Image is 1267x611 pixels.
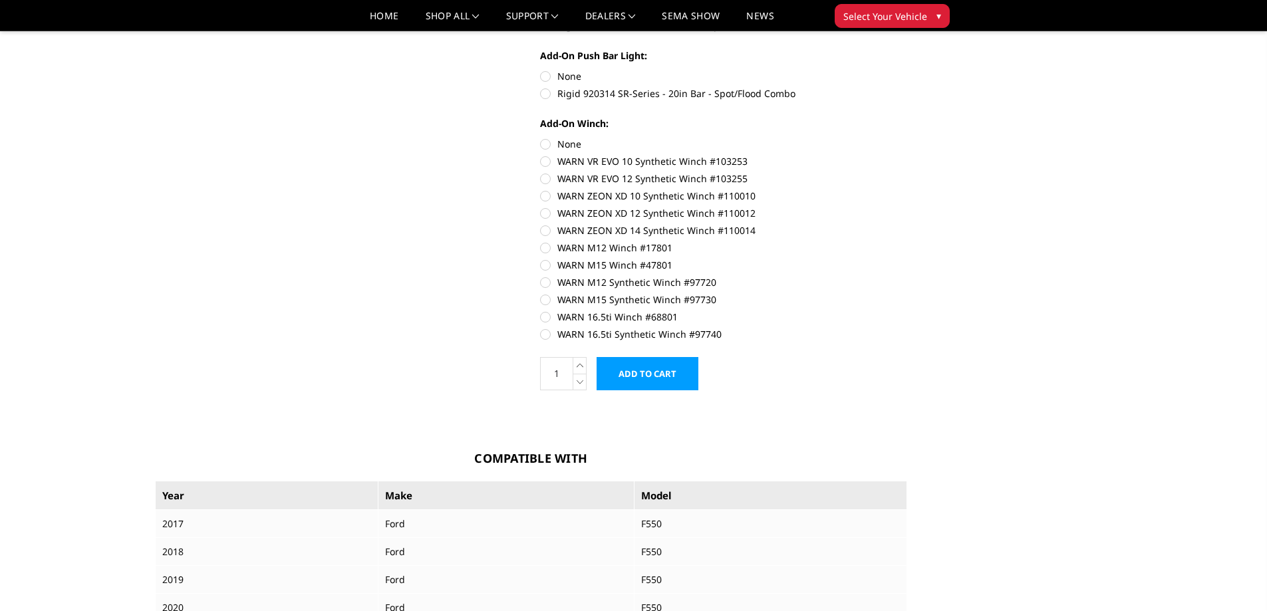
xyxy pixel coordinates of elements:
[540,69,907,83] label: None
[634,566,907,594] td: F550
[540,206,907,220] label: WARN ZEON XD 12 Synthetic Winch #110012
[540,137,907,151] label: None
[540,275,907,289] label: WARN M12 Synthetic Winch #97720
[540,49,907,62] label: Add-On Push Bar Light:
[540,223,907,237] label: WARN ZEON XD 14 Synthetic Winch #110014
[155,538,378,566] td: 2018
[835,4,950,28] button: Select Your Vehicle
[378,566,634,594] td: Ford
[634,510,907,538] td: F550
[155,481,378,510] th: Year
[540,116,907,130] label: Add-On Winch:
[540,86,907,100] label: Rigid 920314 SR-Series - 20in Bar - Spot/Flood Combo
[378,538,634,566] td: Ford
[155,510,378,538] td: 2017
[585,11,636,31] a: Dealers
[540,258,907,272] label: WARN M15 Winch #47801
[540,293,907,306] label: WARN M15 Synthetic Winch #97730
[540,189,907,203] label: WARN ZEON XD 10 Synthetic Winch #110010
[378,510,634,538] td: Ford
[1200,547,1267,611] iframe: Chat Widget
[370,11,398,31] a: Home
[426,11,480,31] a: shop all
[597,357,698,390] input: Add to Cart
[662,11,720,31] a: SEMA Show
[936,9,941,23] span: ▾
[634,538,907,566] td: F550
[634,481,907,510] th: Model
[540,327,907,341] label: WARN 16.5ti Synthetic Winch #97740
[540,154,907,168] label: WARN VR EVO 10 Synthetic Winch #103253
[746,11,774,31] a: News
[378,481,634,510] th: Make
[843,9,927,23] span: Select Your Vehicle
[540,172,907,185] label: WARN VR EVO 12 Synthetic Winch #103255
[540,310,907,324] label: WARN 16.5ti Winch #68801
[540,241,907,255] label: WARN M12 Winch #17801
[506,11,559,31] a: Support
[155,449,908,467] h3: Compatible With
[155,566,378,594] td: 2019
